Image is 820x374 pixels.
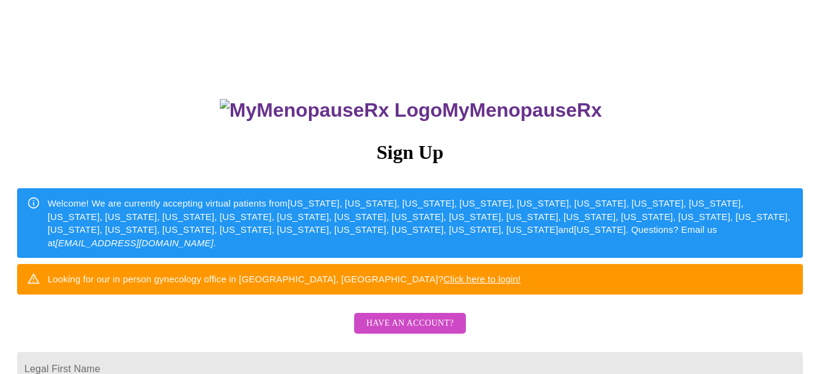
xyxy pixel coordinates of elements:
span: Have an account? [366,316,454,331]
a: Have an account? [351,326,469,337]
div: Welcome! We are currently accepting virtual patients from [US_STATE], [US_STATE], [US_STATE], [US... [48,192,793,254]
h3: Sign Up [17,141,803,164]
h3: MyMenopauseRx [19,99,804,122]
div: Looking for our in person gynecology office in [GEOGRAPHIC_DATA], [GEOGRAPHIC_DATA]? [48,268,521,290]
img: MyMenopauseRx Logo [220,99,442,122]
a: Click here to login! [443,274,521,284]
button: Have an account? [354,313,466,334]
em: [EMAIL_ADDRESS][DOMAIN_NAME] [56,238,214,248]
